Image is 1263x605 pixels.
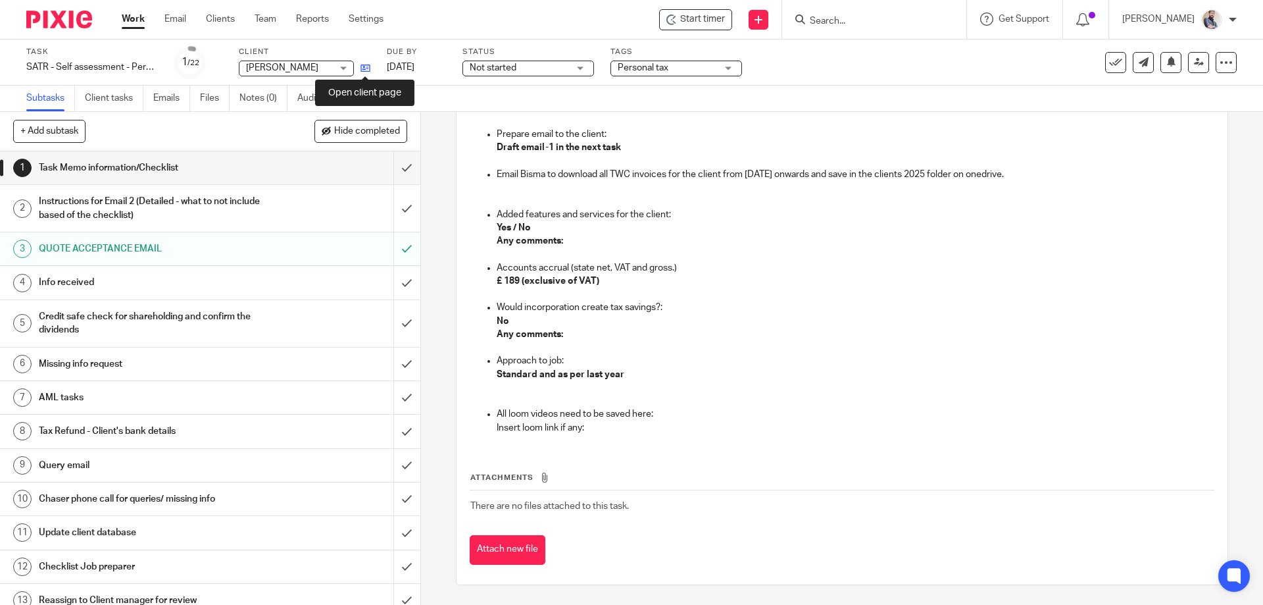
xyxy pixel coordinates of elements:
div: 7 [13,388,32,407]
p: Approach to job: [497,354,1213,367]
small: /22 [187,59,199,66]
a: Emails [153,86,190,111]
div: 11 [13,523,32,542]
h1: Missing info request [39,354,266,374]
div: 1 [182,55,199,70]
h1: Task Memo information/Checklist [39,158,266,178]
strong: Standard and as per last year [497,370,624,379]
strong: Any comments: [497,330,563,339]
p: Added features and services for the client: [497,208,1213,221]
div: 2 [13,199,32,218]
h1: Info received [39,273,266,292]
label: Task [26,47,158,57]
div: 4 [13,274,32,292]
div: 5 [13,314,32,332]
h1: Credit safe check for shareholding and confirm the dividends [39,307,266,340]
p: [PERSON_NAME] [1122,13,1195,26]
p: Insert loom link if any: [497,421,1213,434]
h1: Checklist Job preparer [39,557,266,577]
h1: Chaser phone call for queries/ missing info [39,489,266,509]
p: Would incorporation create tax savings?: [497,301,1213,314]
label: Tags [610,47,742,57]
h1: Update client database [39,523,266,542]
span: Attachments [470,474,533,481]
div: SATR - Self assessment - Personal tax return 24/25 [26,61,158,74]
p: Accounts accrual (state net, VAT and gross.) [497,261,1213,275]
a: Reports [296,13,329,26]
h1: Tax Refund - Client's bank details [39,421,266,441]
h1: Instructions for Email 2 (Detailed - what to not include based of the checklist) [39,192,266,225]
img: Pixie%2002.jpg [1201,9,1222,30]
a: Subtasks [26,86,75,111]
strong: No [497,317,509,326]
span: Not started [470,63,516,72]
a: Email [164,13,186,26]
a: Client tasks [85,86,143,111]
strong: Yes / No [497,223,531,232]
span: Get Support [999,14,1049,24]
div: 8 [13,422,32,440]
a: Team [255,13,276,26]
div: Jack Ward - SATR - Self assessment - Personal tax return 24/25 [659,9,732,30]
button: Attach new file [470,535,545,565]
span: Personal tax [618,63,668,72]
h1: Query email [39,456,266,475]
div: 10 [13,490,32,508]
div: 3 [13,240,32,258]
img: Pixie [26,11,92,28]
strong: Any comments: [497,236,563,246]
a: Work [122,13,145,26]
a: Settings [349,13,384,26]
div: 6 [13,355,32,373]
span: Start timer [680,13,725,26]
a: Files [200,86,230,111]
p: All loom videos need to be saved here: [497,408,1213,421]
span: [DATE] [387,63,414,72]
label: Due by [387,47,446,57]
span: [PERSON_NAME] [246,63,318,72]
a: Notes (0) [239,86,287,111]
button: + Add subtask [13,120,86,142]
button: Hide completed [314,120,407,142]
div: 1 [13,159,32,177]
p: Email Bisma to download all TWC invoices for the client from [DATE] onwards and save in the clien... [497,168,1213,181]
a: Audit logs [297,86,348,111]
input: Search [808,16,927,28]
span: Hide completed [334,126,400,137]
div: 12 [13,558,32,576]
strong: £ 189 (exclusive of VAT) [497,276,599,286]
label: Client [239,47,370,57]
h1: AML tasks [39,388,266,408]
a: Clients [206,13,235,26]
span: There are no files attached to this task. [470,502,629,511]
strong: Draft email-1 in the next task [497,143,621,152]
label: Status [462,47,594,57]
h1: QUOTE ACCEPTANCE EMAIL [39,239,266,259]
div: 9 [13,456,32,475]
p: Prepare email to the client: [497,128,1213,141]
